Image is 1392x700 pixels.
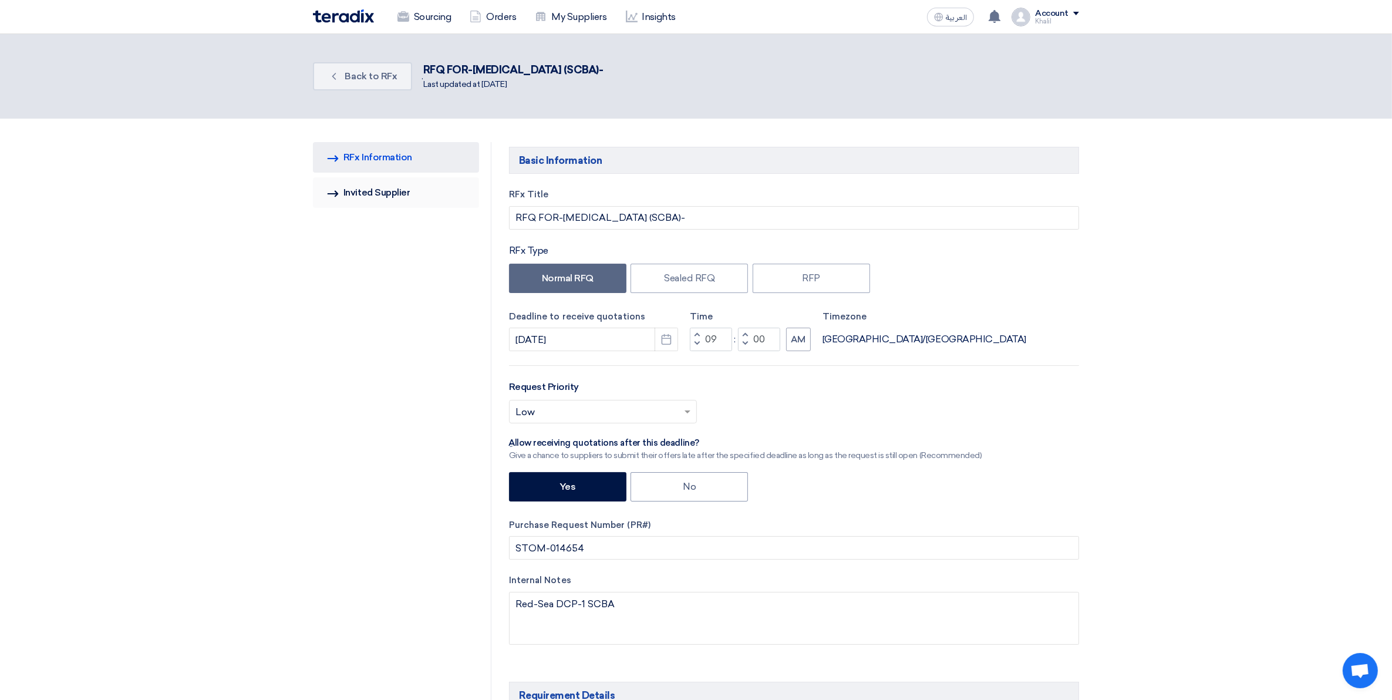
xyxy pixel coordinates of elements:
div: Last updated at [DATE] [423,78,604,90]
input: Add your internal PR# ex. (1234, 3444, 4344)(Optional) [509,536,1079,560]
a: My Suppliers [525,4,616,30]
div: Give a chance to suppliers to submit their offers late after the specified deadline as long as th... [509,449,982,462]
div: Khalil [1035,18,1079,25]
label: Purchase Request Number (PR#) [509,519,1079,532]
input: e.g. New ERP System, Server Visualization Project... [509,206,1079,230]
div: ِAllow receiving quotations after this deadline? [509,437,982,449]
a: Back to RFx [313,62,412,90]
input: yyyy-mm-dd [509,328,678,351]
label: Normal RFQ [509,264,626,293]
a: RFx Information [313,142,479,173]
a: Sourcing [388,4,460,30]
label: Request Priority [509,380,579,394]
div: Account [1035,9,1069,19]
img: profile_test.png [1012,8,1030,26]
label: Timezone [823,310,1026,324]
div: : [732,332,738,346]
img: Teradix logo [313,9,374,23]
a: Invited Supplier [313,177,479,208]
label: Internal Notes [509,574,1079,587]
a: Insights [616,4,685,30]
label: No [631,472,748,502]
button: العربية [927,8,974,26]
label: RFP [753,264,870,293]
div: RFx Type [509,244,1079,258]
button: AM [786,328,811,351]
span: Back to RFx [345,70,397,82]
label: Yes [509,472,626,502]
h5: Basic Information [509,147,1079,174]
label: Deadline to receive quotations [509,310,678,324]
input: Hours [690,328,732,351]
div: . [313,58,1079,95]
input: Minutes [738,328,780,351]
label: Time [690,310,811,324]
a: Open chat [1343,653,1378,688]
div: [GEOGRAPHIC_DATA]/[GEOGRAPHIC_DATA] [823,332,1026,346]
div: RFQ FOR-[MEDICAL_DATA] (SCBA)- [423,62,604,78]
a: Orders [460,4,525,30]
label: RFx Title [509,188,1079,201]
span: العربية [946,14,967,22]
label: Sealed RFQ [631,264,748,293]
